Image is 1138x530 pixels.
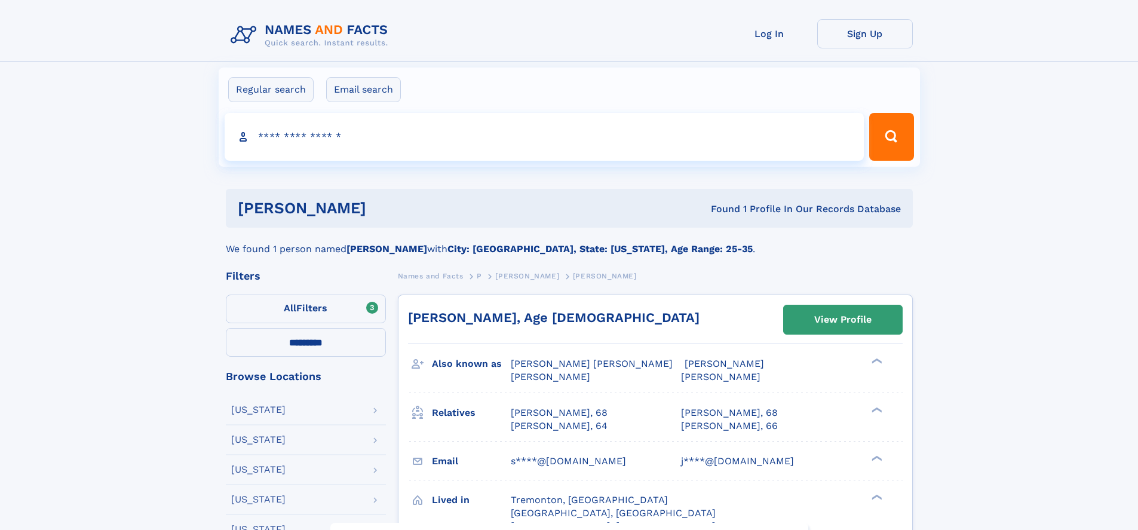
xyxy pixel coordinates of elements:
[238,201,539,216] h1: [PERSON_NAME]
[231,465,286,474] div: [US_STATE]
[226,371,386,382] div: Browse Locations
[231,405,286,415] div: [US_STATE]
[226,295,386,323] label: Filters
[511,371,590,382] span: [PERSON_NAME]
[817,19,913,48] a: Sign Up
[869,493,883,501] div: ❯
[231,435,286,445] div: [US_STATE]
[511,419,608,433] a: [PERSON_NAME], 64
[685,358,764,369] span: [PERSON_NAME]
[869,357,883,365] div: ❯
[681,419,778,433] a: [PERSON_NAME], 66
[477,272,482,280] span: P
[869,454,883,462] div: ❯
[231,495,286,504] div: [US_STATE]
[326,77,401,102] label: Email search
[432,354,511,374] h3: Also known as
[511,507,716,519] span: [GEOGRAPHIC_DATA], [GEOGRAPHIC_DATA]
[398,268,464,283] a: Names and Facts
[346,243,427,255] b: [PERSON_NAME]
[722,19,817,48] a: Log In
[869,113,913,161] button: Search Button
[573,272,637,280] span: [PERSON_NAME]
[495,268,559,283] a: [PERSON_NAME]
[432,490,511,510] h3: Lived in
[511,358,673,369] span: [PERSON_NAME] [PERSON_NAME]
[225,113,864,161] input: search input
[681,371,760,382] span: [PERSON_NAME]
[869,406,883,413] div: ❯
[681,406,778,419] a: [PERSON_NAME], 68
[228,77,314,102] label: Regular search
[226,19,398,51] img: Logo Names and Facts
[511,406,608,419] a: [PERSON_NAME], 68
[447,243,753,255] b: City: [GEOGRAPHIC_DATA], State: [US_STATE], Age Range: 25-35
[784,305,902,334] a: View Profile
[432,403,511,423] h3: Relatives
[432,451,511,471] h3: Email
[538,203,901,216] div: Found 1 Profile In Our Records Database
[511,494,668,506] span: Tremonton, [GEOGRAPHIC_DATA]
[408,310,700,325] a: [PERSON_NAME], Age [DEMOGRAPHIC_DATA]
[226,271,386,281] div: Filters
[226,228,913,256] div: We found 1 person named with .
[495,272,559,280] span: [PERSON_NAME]
[814,306,872,333] div: View Profile
[284,302,296,314] span: All
[477,268,482,283] a: P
